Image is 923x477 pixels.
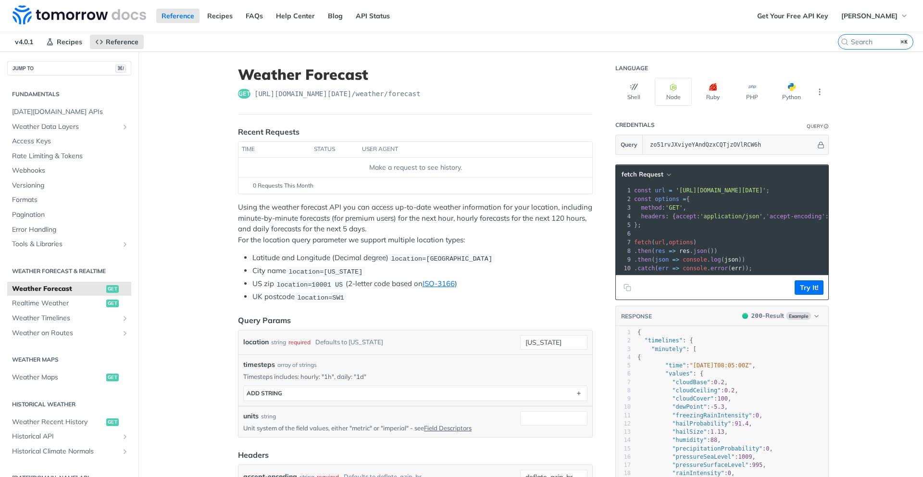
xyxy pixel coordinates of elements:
[665,370,693,377] span: "values"
[7,120,131,134] a: Weather Data LayersShow subpages for Weather Data Layers
[651,346,686,352] span: "minutely"
[57,38,82,46] span: Recipes
[288,335,311,349] div: required
[12,137,129,146] span: Access Keys
[616,212,632,221] div: 4
[616,195,632,203] div: 2
[672,403,707,410] span: "dewPoint"
[12,195,129,205] span: Formats
[616,353,631,362] div: 4
[766,213,825,220] span: 'accept-encoding'
[672,412,752,419] span: "freezingRainIntensity"
[202,9,238,23] a: Recipes
[7,267,131,276] h2: Weather Forecast & realtime
[637,337,693,344] span: : {
[616,387,631,395] div: 8
[7,237,131,251] a: Tools & LibrariesShow subpages for Tools & Libraries
[751,311,784,321] div: - Result
[711,265,728,272] span: error
[10,35,38,49] span: v4.0.1
[634,265,752,272] span: . ( . ( ));
[728,470,731,477] span: 0
[634,239,697,246] span: ( , )
[12,328,119,338] span: Weather on Routes
[12,5,146,25] img: Tomorrow.io Weather API Docs
[121,240,129,248] button: Show subpages for Tools & Libraries
[391,255,492,262] span: location=[GEOGRAPHIC_DATA]
[12,447,119,456] span: Historical Climate Normals
[238,142,311,157] th: time
[41,35,87,49] a: Recipes
[815,88,824,96] svg: More ellipsis
[106,38,138,46] span: Reference
[637,403,728,410] span: : ,
[711,256,721,263] span: log
[616,247,632,255] div: 8
[807,123,829,130] div: QueryInformation
[634,256,745,263] span: . ( . ( ))
[121,448,129,455] button: Show subpages for Historical Climate Normals
[12,122,119,132] span: Weather Data Layers
[734,78,771,106] button: PHP
[616,264,632,273] div: 10
[247,389,282,397] div: ADD string
[238,89,250,99] span: get
[243,411,259,421] label: units
[717,395,728,402] span: 100
[288,268,362,275] span: location=[US_STATE]
[637,329,641,336] span: {
[836,9,913,23] button: [PERSON_NAME]
[12,107,129,117] span: [DATE][DOMAIN_NAME] APIs
[689,362,752,369] span: "[DATE]T08:05:00Z"
[238,126,299,138] div: Recent Requests
[240,9,268,23] a: FAQs
[616,420,631,428] div: 12
[243,335,269,349] label: location
[655,78,692,106] button: Node
[637,256,651,263] span: then
[106,418,119,426] span: get
[12,299,104,308] span: Realtime Weather
[786,312,811,320] span: Example
[655,256,669,263] span: json
[676,187,766,194] span: '[URL][DOMAIN_NAME][DATE]'
[634,196,690,202] span: {
[672,462,748,468] span: "pressureSurfaceLevel"
[616,445,631,453] div: 15
[644,337,682,344] span: "timelines"
[90,35,144,49] a: Reference
[616,453,631,461] div: 16
[121,329,129,337] button: Show subpages for Weather on Routes
[672,453,735,460] span: "pressureSeaLevel"
[773,78,810,106] button: Python
[106,285,119,293] span: get
[672,420,731,427] span: "hailProbability"
[807,123,823,130] div: Query
[659,265,669,272] span: err
[672,437,707,443] span: "humidity"
[243,360,275,370] span: timesteps
[243,372,587,381] p: Timesteps includes: hourly: "1h", daily: "1d"
[315,335,383,349] div: Defaults to [US_STATE]
[634,222,641,228] span: };
[12,417,104,427] span: Weather Recent History
[669,187,672,194] span: =
[12,432,119,441] span: Historical API
[616,362,631,370] div: 5
[672,395,714,402] span: "cloudCover"
[683,256,707,263] span: console
[106,374,119,381] span: get
[672,445,762,452] span: "precipitationProbability"
[616,436,631,444] div: 14
[637,470,735,477] span: : ,
[252,252,593,264] li: Latitude and Longitude (Decimal degree)
[637,346,697,352] span: : [
[655,196,679,202] span: options
[665,204,683,211] span: 'GET'
[277,361,317,369] div: array of strings
[655,187,665,194] span: url
[12,181,129,190] span: Versioning
[672,470,724,477] span: "rainIntensity"
[615,64,648,72] div: Language
[752,462,762,468] span: 995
